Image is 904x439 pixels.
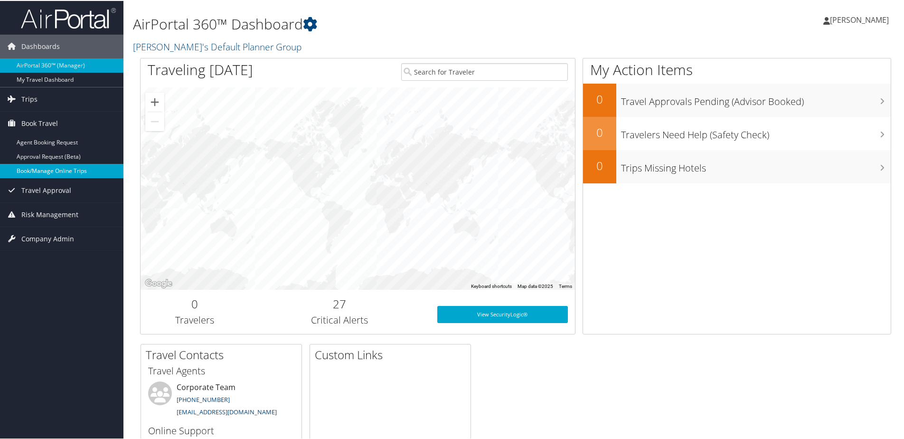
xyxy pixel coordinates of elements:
[143,381,299,420] li: Corporate Team
[145,111,164,130] button: Zoom out
[146,346,301,362] h2: Travel Contacts
[177,394,230,403] a: [PHONE_NUMBER]
[830,14,889,24] span: [PERSON_NAME]
[315,346,471,362] h2: Custom Links
[518,283,553,288] span: Map data ©2025
[583,157,616,173] h2: 0
[145,92,164,111] button: Zoom in
[143,277,174,289] img: Google
[583,124,616,140] h2: 0
[583,90,616,106] h2: 0
[621,89,891,107] h3: Travel Approvals Pending (Advisor Booked)
[133,39,304,52] a: [PERSON_NAME]'s Default Planner Group
[21,111,58,134] span: Book Travel
[583,59,891,79] h1: My Action Items
[148,295,242,311] h2: 0
[583,149,891,182] a: 0Trips Missing Hotels
[143,277,174,289] a: Open this area in Google Maps (opens a new window)
[21,226,74,250] span: Company Admin
[21,34,60,57] span: Dashboards
[177,407,277,415] a: [EMAIL_ADDRESS][DOMAIN_NAME]
[583,83,891,116] a: 0Travel Approvals Pending (Advisor Booked)
[559,283,572,288] a: Terms (opens in new tab)
[583,116,891,149] a: 0Travelers Need Help (Safety Check)
[148,313,242,326] h3: Travelers
[256,313,423,326] h3: Critical Alerts
[148,59,253,79] h1: Traveling [DATE]
[823,5,898,33] a: [PERSON_NAME]
[21,86,38,110] span: Trips
[133,13,643,33] h1: AirPortal 360™ Dashboard
[437,305,568,322] a: View SecurityLogic®
[21,202,78,226] span: Risk Management
[148,423,294,437] h3: Online Support
[471,282,512,289] button: Keyboard shortcuts
[21,178,71,201] span: Travel Approval
[256,295,423,311] h2: 27
[621,123,891,141] h3: Travelers Need Help (Safety Check)
[21,6,116,29] img: airportal-logo.png
[401,62,568,80] input: Search for Traveler
[148,363,294,377] h3: Travel Agents
[621,156,891,174] h3: Trips Missing Hotels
